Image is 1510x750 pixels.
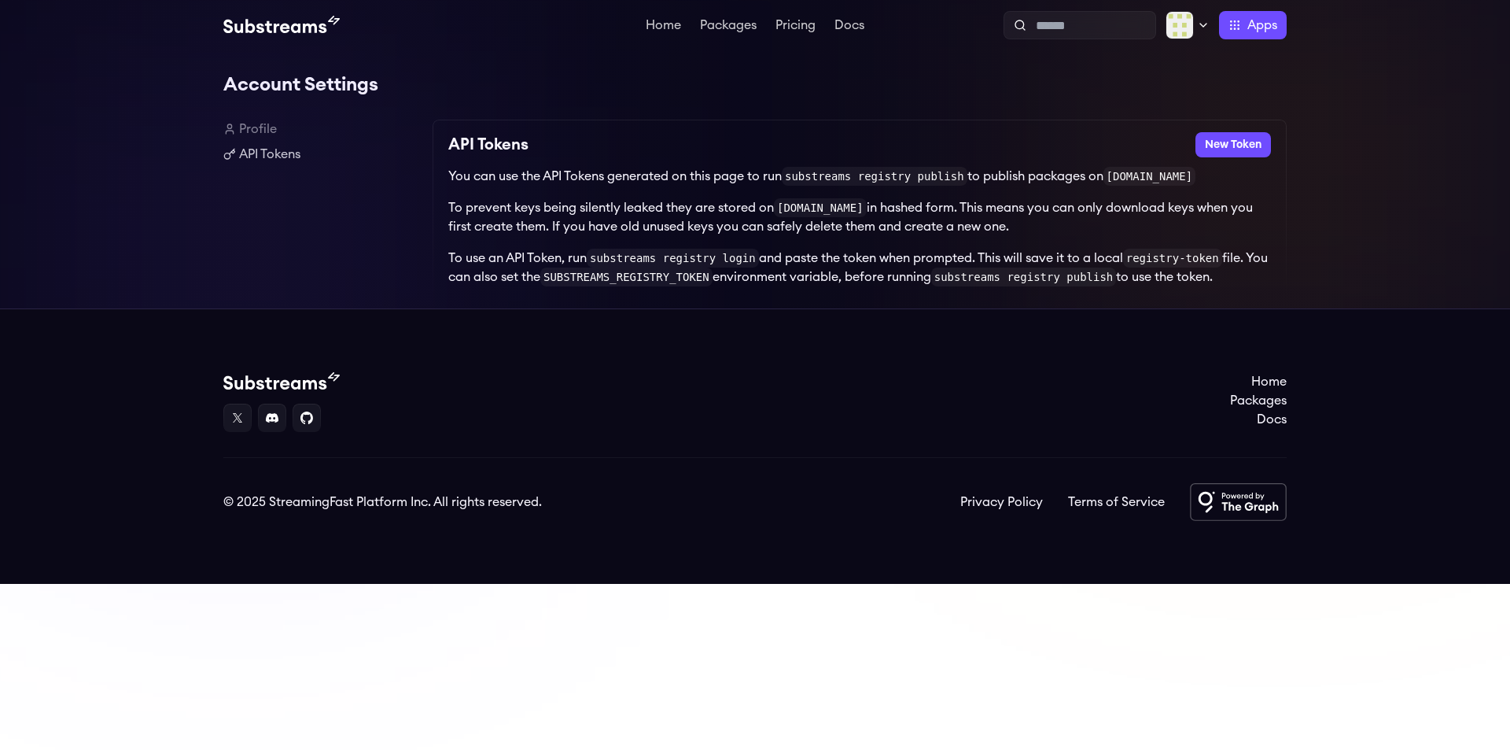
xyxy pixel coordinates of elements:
code: [DOMAIN_NAME] [774,198,867,217]
img: Profile [1166,11,1194,39]
code: registry-token [1123,249,1222,268]
div: © 2025 StreamingFast Platform Inc. All rights reserved. [223,493,542,512]
a: Packages [697,19,760,35]
img: Substream's logo [223,16,340,35]
span: Apps [1247,16,1277,35]
button: New Token [1195,132,1271,157]
h2: API Tokens [448,132,528,157]
p: To prevent keys being silently leaked they are stored on in hashed form. This means you can only ... [448,198,1271,236]
img: Powered by The Graph [1190,483,1287,521]
a: Docs [1230,410,1287,429]
a: API Tokens [223,145,420,164]
a: Home [643,19,684,35]
a: Privacy Policy [960,493,1043,512]
code: substreams registry publish [931,268,1117,286]
code: SUBSTREAMS_REGISTRY_TOKEN [540,268,713,286]
code: [DOMAIN_NAME] [1103,167,1196,186]
a: Profile [223,120,420,139]
p: You can use the API Tokens generated on this page to run to publish packages on [448,167,1271,186]
p: To use an API Token, run and paste the token when prompted. This will save it to a local file. Yo... [448,249,1271,286]
h1: Account Settings [223,69,1287,101]
code: substreams registry publish [782,167,967,186]
a: Docs [831,19,867,35]
a: Packages [1230,391,1287,410]
img: Substream's logo [223,372,340,391]
code: substreams registry login [587,249,759,268]
a: Home [1230,372,1287,391]
a: Pricing [772,19,819,35]
a: Terms of Service [1068,493,1165,512]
